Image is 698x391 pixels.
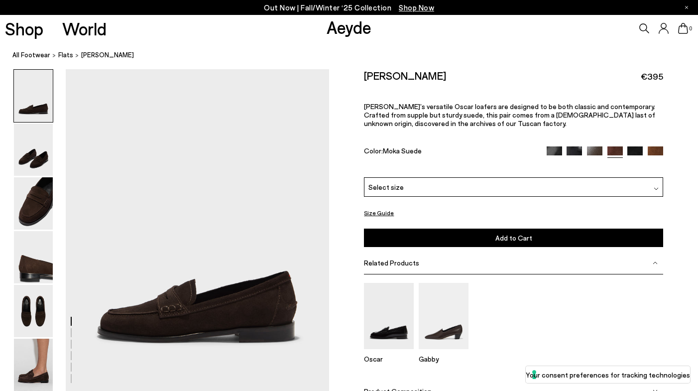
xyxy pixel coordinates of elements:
label: Your consent preferences for tracking technologies [526,370,690,380]
img: Oscar Leather Loafers [364,283,414,349]
span: Moka Suede [383,146,422,155]
span: €395 [641,70,663,83]
img: svg%3E [654,186,659,191]
img: Oscar Suede Loafers - Image 2 [14,124,53,176]
span: [PERSON_NAME]’s versatile Oscar loafers are designed to be both classic and contemporary. Crafted... [364,102,655,128]
a: All Footwear [12,50,50,60]
span: 0 [688,26,693,31]
a: World [62,20,107,37]
img: Oscar Suede Loafers - Image 6 [14,339,53,391]
a: 0 [678,23,688,34]
a: flats [58,50,73,60]
a: Aeyde [327,16,371,37]
div: Color: [364,146,537,158]
img: Oscar Suede Loafers - Image 3 [14,177,53,230]
button: Your consent preferences for tracking technologies [526,366,690,383]
span: Select size [368,182,404,192]
span: Navigate to /collections/new-in [399,3,434,12]
p: Gabby [419,355,468,363]
img: Oscar Suede Loafers - Image 1 [14,70,53,122]
span: Related Products [364,259,419,267]
span: Add to Cart [495,234,532,242]
p: Out Now | Fall/Winter ‘25 Collection [264,1,434,14]
p: Oscar [364,355,414,363]
span: [PERSON_NAME] [81,50,134,60]
a: Shop [5,20,43,37]
a: Oscar Leather Loafers Oscar [364,342,414,363]
button: Size Guide [364,207,394,219]
img: Gabby Almond-Toe Loafers [419,283,468,349]
img: Oscar Suede Loafers - Image 4 [14,231,53,283]
span: flats [58,51,73,59]
img: svg%3E [653,261,658,265]
a: Gabby Almond-Toe Loafers Gabby [419,342,468,363]
nav: breadcrumb [12,42,698,69]
img: Oscar Suede Loafers - Image 5 [14,285,53,337]
h2: [PERSON_NAME] [364,69,446,82]
button: Add to Cart [364,229,663,247]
